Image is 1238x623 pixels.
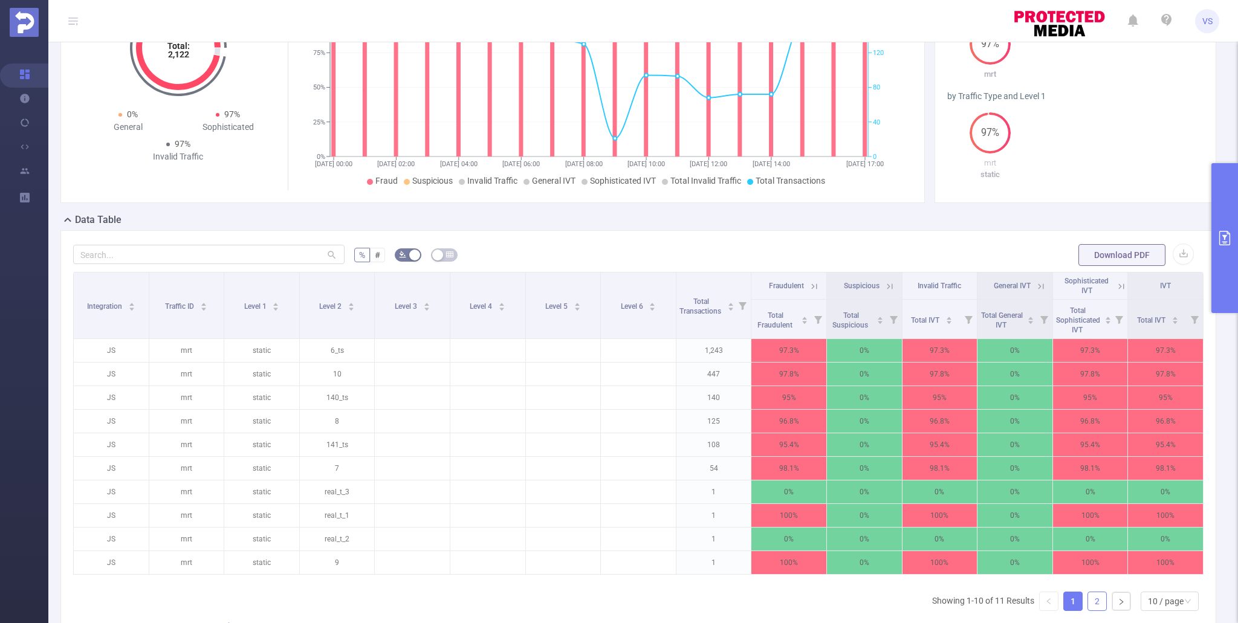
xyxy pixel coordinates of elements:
tspan: 50% [313,84,325,92]
span: General IVT [994,282,1031,290]
i: icon: caret-down [946,319,953,323]
tspan: [DATE] 12:00 [690,160,727,168]
p: 0% [827,410,902,433]
span: IVT [1160,282,1171,290]
i: icon: table [446,251,453,258]
span: Total Invalid Traffic [670,176,741,186]
p: 0% [827,339,902,362]
i: icon: caret-down [348,306,355,309]
p: 100% [903,551,977,574]
span: Sophisticated IVT [1065,277,1109,295]
p: JS [74,480,149,503]
p: 0% [977,363,1052,386]
p: JS [74,339,149,362]
span: 97% [175,139,190,149]
div: Invalid Traffic [128,150,228,163]
p: 100% [751,504,826,527]
p: 0% [977,410,1052,433]
p: static [224,480,299,503]
i: icon: caret-up [1027,315,1034,318]
i: icon: caret-down [499,306,505,309]
p: 447 [676,363,751,386]
a: 1 [1064,592,1082,610]
span: Total Transactions [756,176,825,186]
span: Level 6 [621,302,645,311]
p: 0% [751,480,826,503]
p: 0% [1128,480,1203,503]
p: 98.1% [1128,457,1203,480]
i: icon: caret-up [348,301,355,305]
i: Filter menu [960,300,977,338]
span: Invalid Traffic [467,176,517,186]
span: # [375,250,380,260]
p: static [947,169,1032,181]
p: static [224,386,299,409]
p: 95.4% [1053,433,1128,456]
div: 10 / page [1148,592,1184,610]
div: General [78,121,178,134]
p: 0% [827,528,902,550]
span: Suspicious [412,176,453,186]
span: Integration [87,302,124,311]
i: icon: caret-up [877,315,883,318]
p: mrt [149,551,224,574]
div: Sort [574,301,581,308]
div: Sort [272,301,279,308]
span: Level 1 [244,302,268,311]
i: Filter menu [885,300,902,338]
h2: Data Table [75,213,122,227]
p: mrt [149,363,224,386]
i: Filter menu [1110,300,1127,338]
p: 97.3% [1053,339,1128,362]
p: 97.3% [751,339,826,362]
p: 10 [300,363,375,386]
p: 0% [827,457,902,480]
i: icon: bg-colors [399,251,406,258]
p: real_t_2 [300,528,375,550]
p: 125 [676,410,751,433]
input: Search... [73,245,345,264]
p: 141_ts [300,433,375,456]
div: Sort [1172,315,1179,322]
i: icon: caret-down [727,306,734,309]
p: 0% [977,433,1052,456]
p: 0% [903,480,977,503]
div: Sort [727,301,734,308]
span: Total IVT [1137,316,1167,324]
li: Showing 1-10 of 11 Results [932,592,1034,611]
span: Total Suspicious [832,311,870,329]
i: icon: caret-up [201,301,207,305]
p: 1 [676,480,751,503]
tspan: [DATE] 17:00 [846,160,884,168]
div: Sort [649,301,656,308]
div: Sort [498,301,505,308]
p: static [224,433,299,456]
p: 100% [751,551,826,574]
i: icon: caret-down [801,319,808,323]
p: 95% [1053,386,1128,409]
p: 100% [1053,551,1128,574]
span: Suspicious [844,282,880,290]
i: icon: caret-down [1104,319,1111,323]
p: 1 [676,528,751,550]
p: 100% [1053,504,1128,527]
p: 0% [977,551,1052,574]
a: 2 [1088,592,1106,610]
p: 95.4% [751,433,826,456]
p: 96.8% [903,410,977,433]
p: 96.8% [1053,410,1128,433]
p: 98.1% [903,457,977,480]
p: 0% [827,433,902,456]
p: mrt [149,339,224,362]
p: 96.8% [751,410,826,433]
i: icon: caret-up [649,301,656,305]
p: 108 [676,433,751,456]
div: by Traffic Type and Level 1 [947,90,1204,103]
p: mrt [149,504,224,527]
p: real_t_3 [300,480,375,503]
i: icon: caret-up [801,315,808,318]
span: Traffic ID [165,302,196,311]
p: mrt [947,68,1032,80]
p: mrt [149,528,224,550]
p: 0% [827,386,902,409]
